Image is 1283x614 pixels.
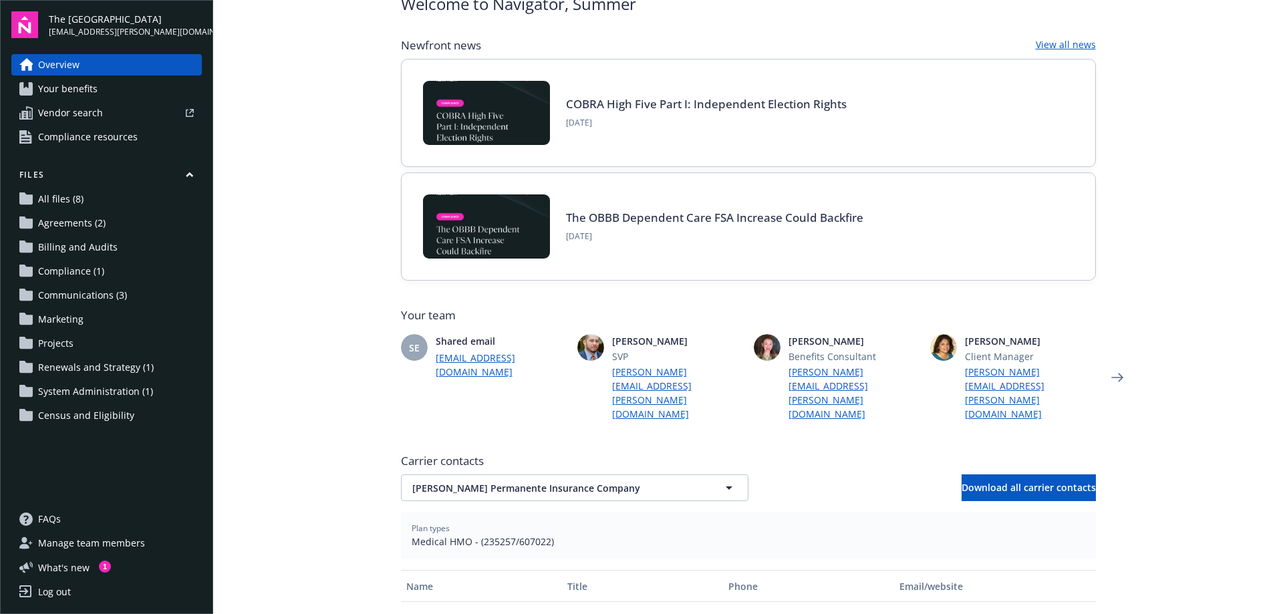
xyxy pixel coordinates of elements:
img: photo [930,334,957,361]
a: [PERSON_NAME][EMAIL_ADDRESS][PERSON_NAME][DOMAIN_NAME] [789,365,919,421]
span: Projects [38,333,74,354]
button: [PERSON_NAME] Permanente Insurance Company [401,474,748,501]
a: System Administration (1) [11,381,202,402]
a: Agreements (2) [11,212,202,234]
a: [PERSON_NAME][EMAIL_ADDRESS][PERSON_NAME][DOMAIN_NAME] [612,365,743,421]
span: Census and Eligibility [38,405,134,426]
a: [PERSON_NAME][EMAIL_ADDRESS][PERSON_NAME][DOMAIN_NAME] [965,365,1096,421]
img: navigator-logo.svg [11,11,38,38]
span: Newfront news [401,37,481,53]
a: Compliance resources [11,126,202,148]
a: View all news [1036,37,1096,53]
img: photo [754,334,780,361]
a: Next [1107,367,1128,388]
div: Phone [728,579,889,593]
span: Manage team members [38,532,145,554]
span: [EMAIL_ADDRESS][PERSON_NAME][DOMAIN_NAME] [49,26,202,38]
button: The [GEOGRAPHIC_DATA][EMAIL_ADDRESS][PERSON_NAME][DOMAIN_NAME] [49,11,202,38]
span: Vendor search [38,102,103,124]
button: Files [11,169,202,186]
a: Renewals and Strategy (1) [11,357,202,378]
span: System Administration (1) [38,381,153,402]
button: What's new1 [11,561,111,575]
a: Compliance (1) [11,261,202,282]
span: Download all carrier contacts [962,481,1096,494]
div: Log out [38,581,71,603]
button: Name [401,570,562,602]
a: Your benefits [11,78,202,100]
button: Download all carrier contacts [962,474,1096,501]
a: FAQs [11,508,202,530]
span: Agreements (2) [38,212,106,234]
a: Manage team members [11,532,202,554]
a: All files (8) [11,188,202,210]
span: SVP [612,349,743,363]
span: Plan types [412,522,1085,534]
a: Billing and Audits [11,237,202,258]
span: Client Manager [965,349,1096,363]
span: [PERSON_NAME] [789,334,919,348]
div: Name [406,579,557,593]
img: BLOG-Card Image - Compliance - COBRA High Five Pt 1 07-18-25.jpg [423,81,550,145]
a: The OBBB Dependent Care FSA Increase Could Backfire [566,210,863,225]
button: Phone [723,570,894,602]
button: Email/website [894,570,1095,602]
span: Communications (3) [38,285,127,306]
span: Billing and Audits [38,237,118,258]
img: BLOG-Card Image - Compliance - OBBB Dep Care FSA - 08-01-25.jpg [423,194,550,259]
span: What ' s new [38,561,90,575]
span: [DATE] [566,117,847,129]
img: photo [577,334,604,361]
a: Overview [11,54,202,75]
div: Email/website [899,579,1090,593]
a: Marketing [11,309,202,330]
span: FAQs [38,508,61,530]
a: [EMAIL_ADDRESS][DOMAIN_NAME] [436,351,567,379]
span: Compliance (1) [38,261,104,282]
a: COBRA High Five Part I: Independent Election Rights [566,96,847,112]
span: Shared email [436,334,567,348]
span: The [GEOGRAPHIC_DATA] [49,12,202,26]
span: Your team [401,307,1096,323]
button: Title [562,570,723,602]
div: 1 [99,561,111,573]
span: [PERSON_NAME] [965,334,1096,348]
a: Communications (3) [11,285,202,306]
a: Vendor search [11,102,202,124]
span: Renewals and Strategy (1) [38,357,154,378]
span: Benefits Consultant [789,349,919,363]
span: All files (8) [38,188,84,210]
span: Compliance resources [38,126,138,148]
a: Projects [11,333,202,354]
span: [PERSON_NAME] Permanente Insurance Company [412,481,690,495]
span: [PERSON_NAME] [612,334,743,348]
span: Overview [38,54,80,75]
span: Your benefits [38,78,98,100]
span: Marketing [38,309,84,330]
div: Title [567,579,718,593]
span: Medical HMO - (235257/607022) [412,534,1085,549]
span: Carrier contacts [401,453,1096,469]
a: Census and Eligibility [11,405,202,426]
span: [DATE] [566,231,863,243]
span: SE [409,341,420,355]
